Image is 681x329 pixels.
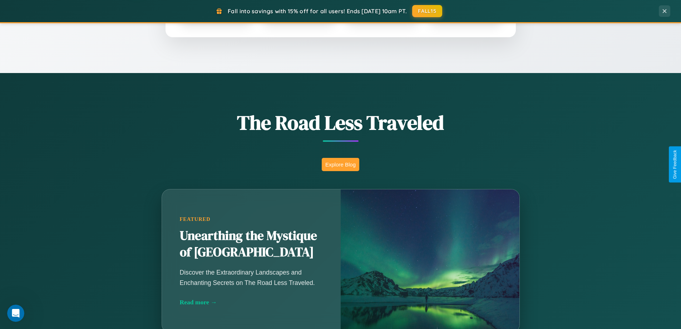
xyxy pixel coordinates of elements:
h1: The Road Less Traveled [126,109,555,136]
div: Give Feedback [672,150,677,179]
iframe: Intercom live chat [7,305,24,322]
div: Featured [180,216,323,222]
span: Fall into savings with 15% off for all users! Ends [DATE] 10am PT. [228,8,407,15]
button: FALL15 [412,5,442,17]
button: Explore Blog [322,158,359,171]
div: Read more → [180,299,323,306]
h2: Unearthing the Mystique of [GEOGRAPHIC_DATA] [180,228,323,261]
p: Discover the Extraordinary Landscapes and Enchanting Secrets on The Road Less Traveled. [180,267,323,287]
